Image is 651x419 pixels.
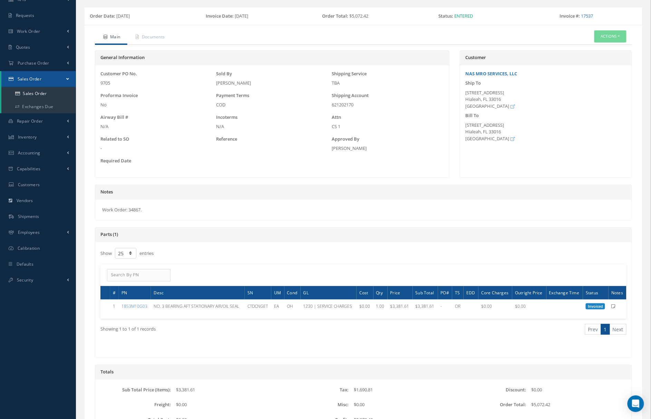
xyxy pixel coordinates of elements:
span: $1,690.81 [354,387,373,393]
label: Show [100,247,112,257]
label: Invoice #: [560,13,580,20]
a: 17537 [581,13,593,19]
span: Employees [18,229,40,235]
span: Sales Order [18,76,41,82]
label: Shipping Account [332,92,369,99]
span: # [113,289,116,296]
span: Calibration [18,245,40,251]
label: Status: [438,13,453,20]
label: Order Total: [452,401,526,408]
label: Ship To [465,80,481,87]
span: [DATE] [116,13,130,19]
span: Customers [18,182,40,188]
label: Payment Terms [216,92,249,99]
div: [PERSON_NAME] [216,80,328,87]
label: Required Date [100,158,131,164]
input: Search By PN [107,269,171,282]
span: Sub Total [416,289,434,296]
td: EA [271,299,284,313]
div: CS 1 [332,123,444,130]
span: $3,381.61 [390,303,409,309]
label: Approved By [332,136,359,143]
span: $0.00 [354,401,365,408]
td: OR [452,299,464,313]
label: Invoice Date: [206,13,234,20]
label: Customer PO No. [100,70,137,77]
div: COD [216,102,328,108]
span: $5,072.42 [532,401,551,408]
td: OH [284,299,301,313]
a: Documents [127,30,172,45]
span: Outright Price [515,289,543,296]
span: $0.00 [359,303,370,309]
label: Sold By [216,70,232,77]
span: $0.00 [515,303,526,309]
div: [STREET_ADDRESS] Hialeah, FL 33016 [GEOGRAPHIC_DATA] [465,122,626,142]
span: 1.00 [376,303,385,309]
span: UM [274,289,281,296]
span: Invoiced [586,303,605,310]
div: 621202170 [332,102,444,108]
td: 1 [110,299,119,313]
a: NAS MRO SERVICES, LLC [465,70,517,77]
div: 9705 [100,80,213,87]
span: Capabilities [17,166,41,172]
h5: Parts (1) [100,232,626,237]
span: EDD [466,289,475,296]
label: Related to SO [100,136,129,143]
span: TS [455,289,460,296]
span: $5,072.42 [349,13,368,19]
div: Work Order: 34867. [95,200,632,220]
h5: Totals [100,369,626,375]
a: 1853M10G03 [122,303,147,309]
h5: General Information [100,55,444,60]
label: Discount: [452,387,526,393]
span: $0.00 [532,387,542,393]
label: entries [139,247,154,257]
span: Desc [154,289,164,296]
td: NO. 3 BEARING AFT STATIONARY AIR/OIL SEAL [151,299,245,313]
label: Airway Bill # [100,114,128,121]
span: Requests [16,12,34,18]
a: Main [95,30,127,45]
a: Exchanges Due [1,100,76,113]
span: Core Charges [481,289,508,296]
label: Bill To [465,112,479,119]
span: Work Order [17,28,40,34]
label: Order Date: [90,13,115,20]
span: $3,381.61 [416,303,435,309]
button: Actions [594,30,626,42]
div: N/A [216,123,328,130]
span: PO# [441,289,449,296]
span: Security [17,277,33,283]
div: No [100,102,213,108]
h5: Notes [100,189,626,195]
h5: Customer [465,55,626,60]
div: [PERSON_NAME] [332,145,444,152]
span: Entered [454,13,473,19]
span: - [441,303,442,309]
span: - [100,145,102,151]
span: Notes [611,289,623,296]
span: Cost [359,289,368,296]
label: Misc: [275,401,349,408]
span: SN [247,289,253,296]
label: Freight: [97,401,171,408]
label: Incoterms [216,114,237,121]
td: CTDCNGET [245,299,271,313]
span: Vendors [17,198,33,203]
span: Repair Order [17,118,43,124]
span: [DATE] [235,13,249,19]
div: Showing 1 to 1 of 1 records [95,324,363,340]
span: GL [303,289,309,296]
span: Accounting [18,150,40,156]
span: Price [390,289,400,296]
span: Qty [376,289,383,296]
label: Tax: [275,387,349,393]
span: PN [122,289,127,296]
div: [STREET_ADDRESS] Hialeah, FL 33016 [GEOGRAPHIC_DATA] [465,89,626,110]
label: Reference [216,136,237,143]
span: Quotes [16,44,30,50]
span: Exchange Time [549,289,580,296]
span: Purchase Order [18,60,49,66]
